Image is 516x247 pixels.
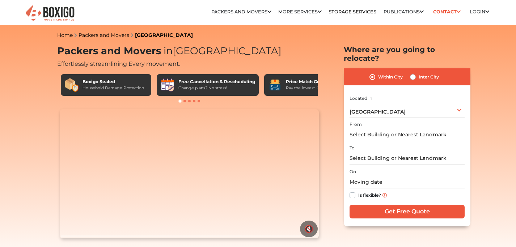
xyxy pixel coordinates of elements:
div: Household Damage Protection [83,85,144,91]
div: Change plans? No stress! [178,85,255,91]
div: Free Cancellation & Rescheduling [178,78,255,85]
img: info [382,193,387,197]
a: [GEOGRAPHIC_DATA] [135,32,193,38]
input: Select Building or Nearest Landmark [350,152,465,165]
label: To [350,145,355,151]
input: Get Free Quote [350,205,465,218]
a: Contact [431,6,463,17]
span: in [164,45,173,57]
label: Inter City [419,73,439,81]
img: Boxigo [25,4,75,22]
input: Select Building or Nearest Landmark [350,128,465,141]
div: Pay the lowest. Guaranteed! [286,85,341,91]
span: Effortlessly streamlining Every movement. [57,60,180,67]
a: Home [57,32,73,38]
label: From [350,121,362,128]
a: Packers and Movers [79,32,129,38]
img: Free Cancellation & Rescheduling [160,78,175,92]
a: Publications [384,9,424,14]
img: Price Match Guarantee [268,78,282,92]
label: Located in [350,95,372,102]
div: Price Match Guarantee [286,78,341,85]
label: Is flexible? [358,191,381,199]
button: 🔇 [300,221,318,237]
input: Moving date [350,176,465,188]
span: [GEOGRAPHIC_DATA] [350,108,406,115]
div: Boxigo Sealed [83,78,144,85]
a: Login [470,9,489,14]
h2: Where are you going to relocate? [344,45,470,63]
a: More services [278,9,322,14]
label: On [350,169,356,175]
label: Within City [378,73,403,81]
a: Storage Services [329,9,376,14]
span: [GEOGRAPHIC_DATA] [161,45,282,57]
h1: Packers and Movers [57,45,321,57]
a: Packers and Movers [211,9,271,14]
video: Your browser does not support the video tag. [60,109,318,239]
img: Boxigo Sealed [64,78,79,92]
